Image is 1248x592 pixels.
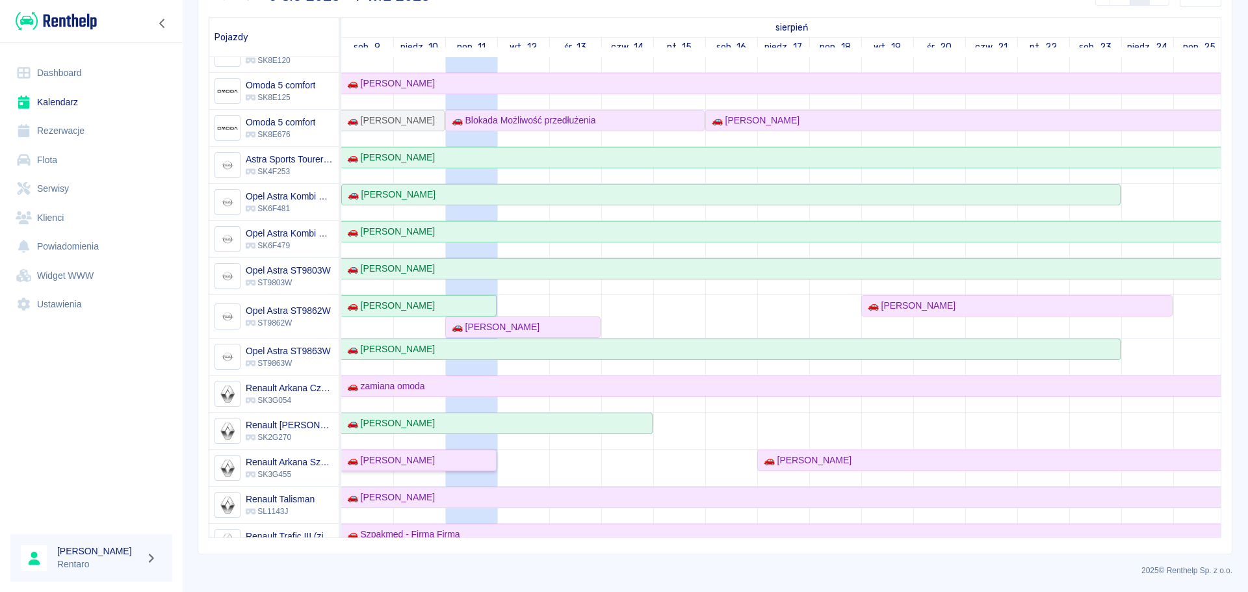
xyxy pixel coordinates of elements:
img: Image [216,495,238,516]
a: Serwisy [10,174,172,203]
img: Image [216,192,238,213]
img: Image [216,266,238,287]
a: 10 sierpnia 2025 [397,38,442,57]
h6: Opel Astra ST9862W [246,304,331,317]
div: 🚗 [PERSON_NAME] [342,417,435,430]
a: 24 sierpnia 2025 [1124,38,1171,57]
h6: Renault Talisman [246,493,315,506]
a: 14 sierpnia 2025 [608,38,647,57]
div: 🚗 [PERSON_NAME] [759,454,851,467]
a: 19 sierpnia 2025 [870,38,904,57]
p: SK4F253 [246,166,333,177]
p: SK8E120 [246,55,291,66]
button: Zwiń nawigację [153,15,172,32]
img: Image [216,306,238,328]
a: Kalendarz [10,88,172,117]
a: Flota [10,146,172,175]
img: Image [216,383,238,405]
a: 11 sierpnia 2025 [454,38,489,57]
h6: Renault Arkana Szara [246,456,333,469]
div: 🚗 [PERSON_NAME] [863,299,955,313]
h6: Opel Astra ST9803W [246,264,331,277]
a: 12 sierpnia 2025 [506,38,540,57]
img: Renthelp logo [16,10,97,32]
div: 🚗 zamiana omoda [342,380,425,393]
a: Rezerwacje [10,116,172,146]
a: 23 sierpnia 2025 [1076,38,1115,57]
a: 16 sierpnia 2025 [713,38,750,57]
img: Image [216,155,238,176]
p: SL1143J [246,506,315,517]
a: 17 sierpnia 2025 [761,38,805,57]
div: 🚗 [PERSON_NAME] [343,188,435,201]
div: 🚗 [PERSON_NAME] [447,320,539,334]
div: 🚗 Szpakmed - Firma Firma [342,528,460,541]
a: Ustawienia [10,290,172,319]
div: 🚗 [PERSON_NAME] [342,114,435,127]
p: Rentaro [57,558,140,571]
p: 2025 © Renthelp Sp. z o.o. [198,565,1232,576]
a: Widget WWW [10,261,172,290]
div: 🚗 Blokada Możliwość przedłużenia [447,114,595,127]
img: Image [216,532,238,553]
h6: Astra Sports Tourer Vulcan [246,153,333,166]
a: Klienci [10,203,172,233]
div: 🚗 [PERSON_NAME] [342,77,435,90]
div: 🚗 [PERSON_NAME] [342,454,435,467]
img: Image [216,457,238,479]
a: Dashboard [10,58,172,88]
a: 22 sierpnia 2025 [1026,38,1060,57]
div: 🚗 [PERSON_NAME] [342,491,435,504]
div: 🚗 [PERSON_NAME] [342,342,435,356]
h6: Renault Arkana Czerwona [246,381,333,394]
p: SK3G054 [246,394,333,406]
p: SK3G455 [246,469,333,480]
img: Image [216,118,238,139]
p: ST9863W [246,357,331,369]
div: 🚗 [PERSON_NAME] [342,299,435,313]
span: Pojazdy [214,32,248,43]
p: ST9862W [246,317,331,329]
a: 20 sierpnia 2025 [924,38,955,57]
h6: Omoda 5 comfort [246,116,315,129]
a: Powiadomienia [10,232,172,261]
h6: Opel Astra Kombi Kobalt [246,190,333,203]
h6: Opel Astra Kombi Silver [246,227,333,240]
a: 9 sierpnia 2025 [350,38,383,57]
p: SK6F479 [246,240,333,251]
a: 25 sierpnia 2025 [1180,38,1219,57]
div: 🚗 [PERSON_NAME] [707,114,799,127]
h6: Renault Trafic III (zielony) [246,530,333,543]
p: SK8E125 [246,92,315,103]
a: Renthelp logo [10,10,97,32]
div: 🚗 [PERSON_NAME] [342,225,435,238]
img: Image [216,346,238,368]
a: 21 sierpnia 2025 [972,38,1011,57]
h6: Renault Arkana Morski [246,418,333,431]
p: SK6F481 [246,203,333,214]
h6: Omoda 5 comfort [246,79,315,92]
a: 13 sierpnia 2025 [561,38,590,57]
img: Image [216,81,238,102]
div: 🚗 [PERSON_NAME] [342,151,435,164]
p: SK8E676 [246,129,315,140]
p: SK2G270 [246,431,333,443]
img: Image [216,420,238,442]
a: 15 sierpnia 2025 [664,38,695,57]
div: 🚗 [PERSON_NAME] [342,262,435,276]
h6: Opel Astra ST9863W [246,344,331,357]
p: ST9803W [246,277,331,289]
a: 9 sierpnia 2025 [772,18,811,37]
a: 18 sierpnia 2025 [816,38,854,57]
h6: [PERSON_NAME] [57,545,140,558]
img: Image [216,229,238,250]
